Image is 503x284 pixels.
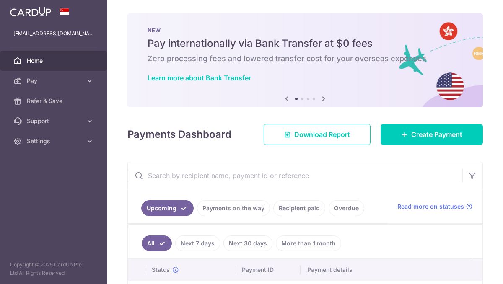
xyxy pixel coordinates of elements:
[10,7,51,17] img: CardUp
[148,37,463,50] h5: Pay internationally via Bank Transfer at $0 fees
[152,266,170,274] span: Status
[141,200,194,216] a: Upcoming
[294,129,350,139] span: Download Report
[175,235,220,251] a: Next 7 days
[449,259,495,280] iframe: Opens a widget where you can find more information
[148,74,251,82] a: Learn more about Bank Transfer
[273,200,325,216] a: Recipient paid
[329,200,364,216] a: Overdue
[13,29,94,38] p: [EMAIL_ADDRESS][DOMAIN_NAME]
[142,235,172,251] a: All
[148,27,463,34] p: NEW
[127,127,231,142] h4: Payments Dashboard
[397,202,464,211] span: Read more on statuses
[264,124,371,145] a: Download Report
[27,117,82,125] span: Support
[27,57,82,65] span: Home
[223,235,272,251] a: Next 30 days
[128,162,462,189] input: Search by recipient name, payment id or reference
[411,129,462,139] span: Create Payment
[235,259,301,281] th: Payment ID
[148,54,463,64] h6: Zero processing fees and lowered transfer cost for your overseas expenses
[27,77,82,85] span: Pay
[27,97,82,105] span: Refer & Save
[381,124,483,145] a: Create Payment
[197,200,270,216] a: Payments on the way
[127,13,483,107] img: Bank transfer banner
[27,137,82,145] span: Settings
[301,259,499,281] th: Payment details
[276,235,341,251] a: More than 1 month
[397,202,472,211] a: Read more on statuses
